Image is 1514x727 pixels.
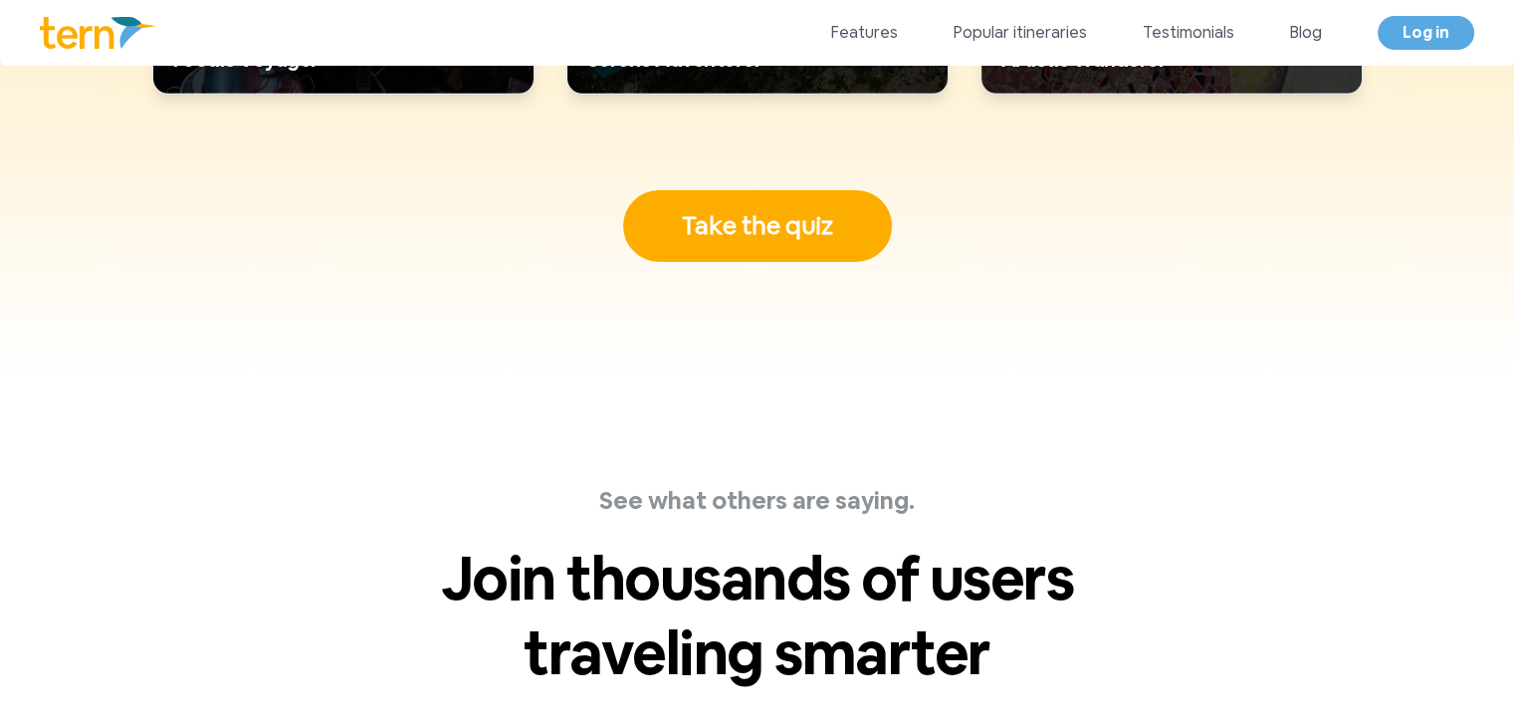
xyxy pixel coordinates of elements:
[423,541,1092,690] p: Join thousands of users traveling smarter
[1143,21,1234,45] a: Testimonials
[954,21,1087,45] a: Popular itineraries
[599,485,915,516] span: See what others are saying.
[1378,16,1474,50] a: Log in
[623,190,892,262] button: Take the quiz
[1403,22,1449,43] span: Log in
[40,17,156,49] img: Logo
[1290,21,1322,45] a: Blog
[831,21,898,45] a: Features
